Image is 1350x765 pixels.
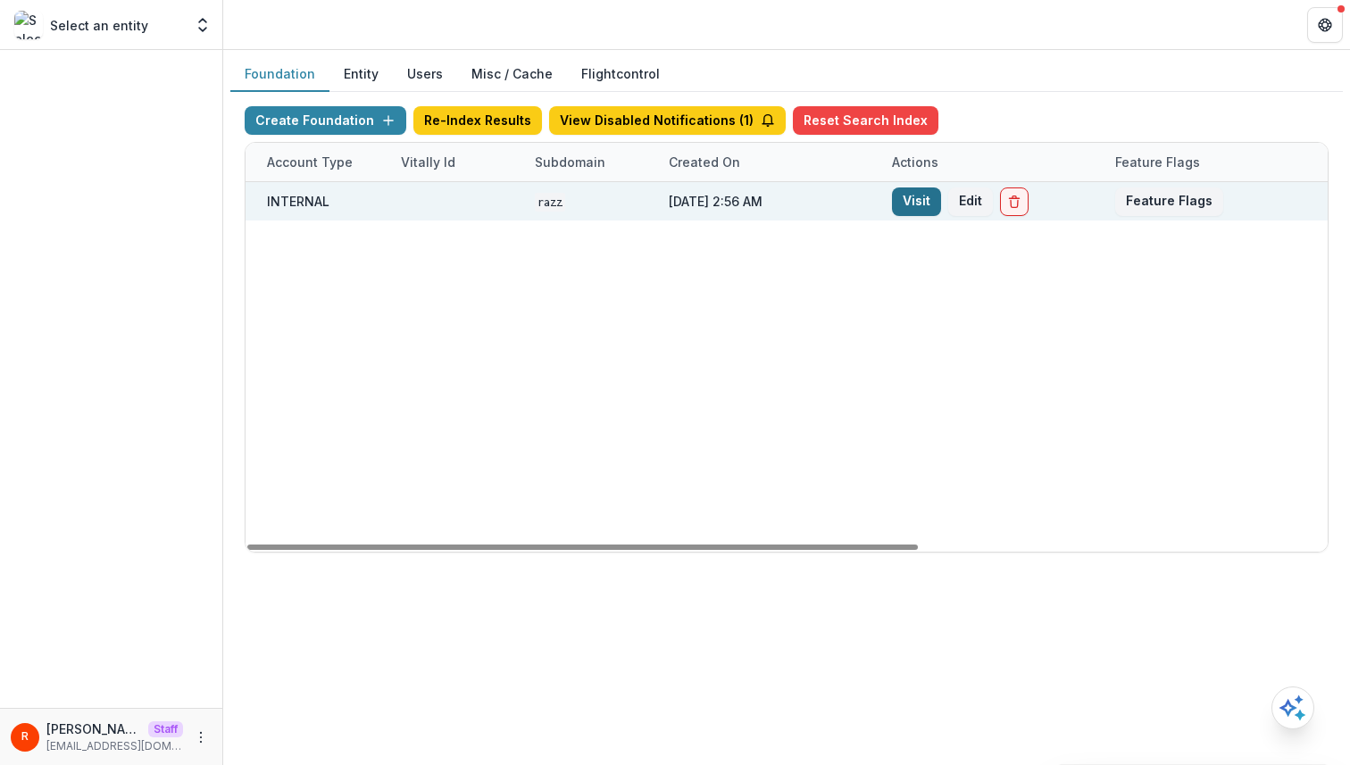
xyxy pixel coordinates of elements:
[524,153,616,171] div: Subdomain
[1271,686,1314,729] button: Open AI Assistant
[581,64,660,83] a: Flightcontrol
[21,731,29,743] div: Raj
[390,143,524,181] div: Vitally Id
[524,143,658,181] div: Subdomain
[267,192,329,211] div: INTERNAL
[230,57,329,92] button: Foundation
[256,143,390,181] div: Account Type
[393,57,457,92] button: Users
[1115,187,1223,216] button: Feature Flags
[881,143,1104,181] div: Actions
[535,193,565,212] code: razz
[881,153,949,171] div: Actions
[658,182,881,220] div: [DATE] 2:56 AM
[190,727,212,748] button: More
[457,57,567,92] button: Misc / Cache
[1104,153,1211,171] div: Feature Flags
[46,738,183,754] p: [EMAIL_ADDRESS][DOMAIN_NAME]
[50,16,148,35] p: Select an entity
[14,11,43,39] img: Select an entity
[46,719,141,738] p: [PERSON_NAME]
[390,153,466,171] div: Vitally Id
[256,153,363,171] div: Account Type
[1104,143,1328,181] div: Feature Flags
[658,143,881,181] div: Created on
[1307,7,1343,43] button: Get Help
[1000,187,1029,216] button: Delete Foundation
[190,7,215,43] button: Open entity switcher
[948,187,993,216] button: Edit
[549,106,786,135] button: View Disabled Notifications (1)
[793,106,938,135] button: Reset Search Index
[413,106,542,135] button: Re-Index Results
[658,153,751,171] div: Created on
[892,187,941,216] a: Visit
[329,57,393,92] button: Entity
[245,106,406,135] button: Create Foundation
[148,721,183,737] p: Staff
